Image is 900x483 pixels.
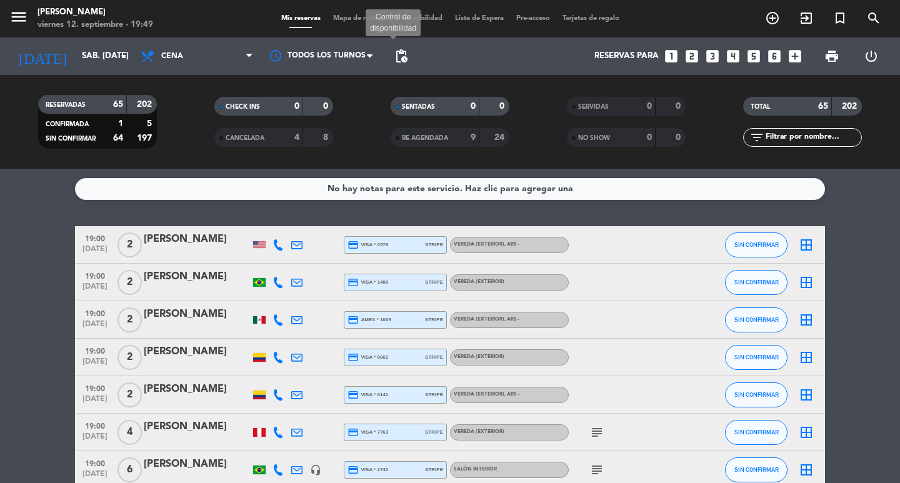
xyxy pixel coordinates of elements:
div: [PERSON_NAME] [144,269,250,285]
button: SIN CONFIRMAR [725,420,787,445]
span: pending_actions [394,49,409,64]
span: 19:00 [79,306,111,320]
strong: 65 [818,102,828,111]
span: stripe [425,278,443,286]
span: , ARS - [504,242,519,247]
span: [DATE] [79,245,111,259]
i: credit_card [347,277,359,288]
i: subject [589,425,604,440]
strong: 202 [842,102,859,111]
i: exit_to_app [799,11,814,26]
span: SIN CONFIRMAR [734,279,779,286]
i: [DATE] [9,42,76,70]
strong: 65 [113,100,123,109]
i: arrow_drop_down [116,49,131,64]
span: Lista de Espera [449,15,510,22]
div: LOG OUT [851,37,891,75]
i: looks_two [684,48,700,64]
span: SIN CONFIRMAR [734,241,779,248]
span: 2 [117,232,142,257]
i: border_all [799,387,814,402]
span: Reservas para [594,51,659,61]
i: border_all [799,425,814,440]
span: SIN CONFIRMAR [46,136,96,142]
button: SIN CONFIRMAR [725,307,787,332]
span: Vereda (EXTERIOR) [454,429,504,434]
span: 2 [117,345,142,370]
span: , ARS - [504,392,519,397]
i: add_circle_outline [765,11,780,26]
i: subject [589,462,604,477]
span: stripe [425,241,443,249]
button: SIN CONFIRMAR [725,457,787,482]
span: visa * 8662 [347,352,388,363]
span: 2 [117,270,142,295]
span: stripe [425,466,443,474]
span: visa * 0578 [347,239,388,251]
span: Vereda (EXTERIOR) [454,279,504,284]
button: SIN CONFIRMAR [725,345,787,370]
span: Vereda (EXTERIOR) [454,317,519,322]
i: border_all [799,237,814,252]
div: [PERSON_NAME] [144,456,250,472]
i: looks_5 [746,48,762,64]
strong: 5 [147,119,154,128]
i: credit_card [347,352,359,363]
i: credit_card [347,239,359,251]
span: CHECK INS [226,104,260,110]
span: SERVIDAS [578,104,609,110]
span: SIN CONFIRMAR [734,354,779,361]
span: stripe [425,316,443,324]
i: border_all [799,312,814,327]
span: [DATE] [79,282,111,297]
span: Mapa de mesas [327,15,389,22]
div: No hay notas para este servicio. Haz clic para agregar una [327,182,573,196]
i: credit_card [347,427,359,438]
strong: 9 [471,133,476,142]
strong: 24 [494,133,507,142]
i: looks_6 [766,48,782,64]
span: Mis reservas [275,15,327,22]
span: Vereda (EXTERIOR) [454,354,504,359]
strong: 64 [113,134,123,142]
span: Pre-acceso [510,15,556,22]
i: looks_one [663,48,679,64]
span: 6 [117,457,142,482]
strong: 0 [471,102,476,111]
i: border_all [799,275,814,290]
span: CONFIRMADA [46,121,89,127]
strong: 197 [137,134,154,142]
i: credit_card [347,389,359,401]
strong: 0 [647,102,652,111]
button: SIN CONFIRMAR [725,270,787,295]
div: Control de disponibilidad [366,9,421,37]
i: looks_3 [704,48,721,64]
span: 19:00 [79,343,111,357]
strong: 0 [676,102,683,111]
strong: 4 [294,133,299,142]
span: visa * 1408 [347,277,388,288]
i: add_box [787,48,803,64]
span: SIN CONFIRMAR [734,466,779,473]
i: credit_card [347,314,359,326]
span: Vereda (EXTERIOR) [454,392,519,397]
span: 19:00 [79,231,111,245]
div: [PERSON_NAME] [144,344,250,360]
span: SIN CONFIRMAR [734,391,779,398]
span: TOTAL [751,104,770,110]
span: SIN CONFIRMAR [734,316,779,323]
span: 19:00 [79,381,111,395]
button: SIN CONFIRMAR [725,232,787,257]
span: 2 [117,307,142,332]
input: Filtrar por nombre... [764,131,861,144]
div: [PERSON_NAME] [144,231,250,247]
span: visa * 6141 [347,389,388,401]
div: [PERSON_NAME] [37,6,153,19]
span: SENTADAS [402,104,435,110]
strong: 0 [294,102,299,111]
strong: 0 [323,102,331,111]
span: 2 [117,382,142,407]
span: 19:00 [79,268,111,282]
span: CANCELADA [226,135,264,141]
strong: 0 [499,102,507,111]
